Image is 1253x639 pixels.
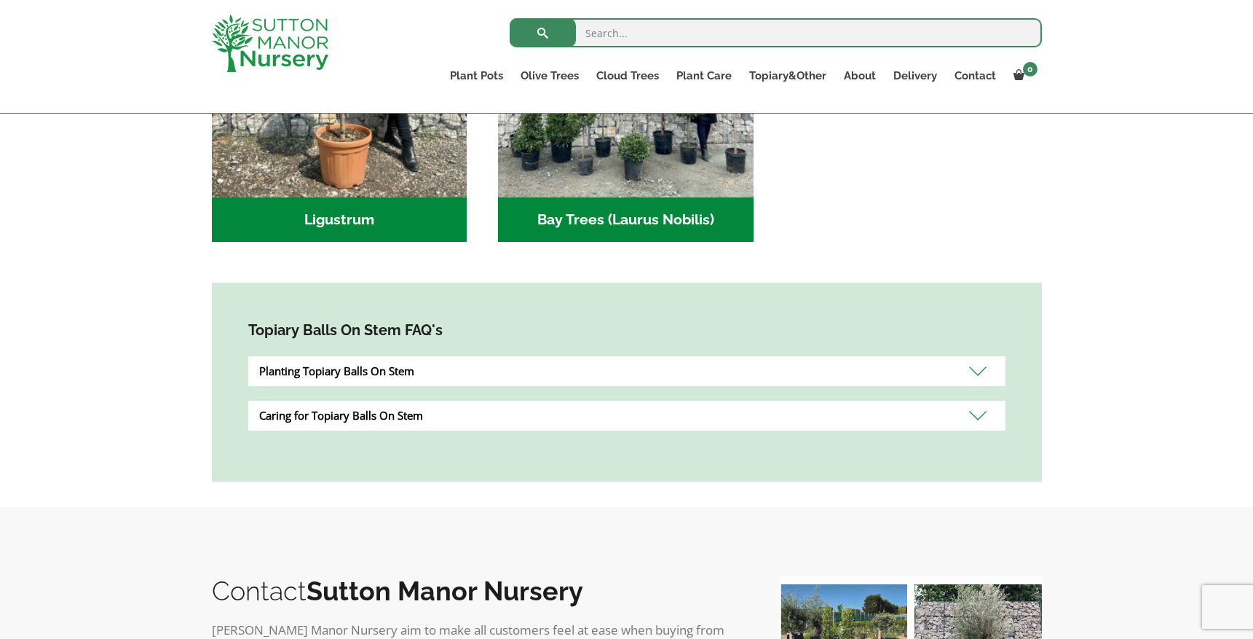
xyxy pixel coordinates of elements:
b: Sutton Manor Nursery [307,576,583,606]
div: Caring for Topiary Balls On Stem [248,401,1005,431]
input: Search... [510,18,1042,47]
h2: Bay Trees (Laurus Nobilis) [498,197,754,243]
a: About [835,66,885,86]
a: 0 [1005,66,1042,86]
a: Delivery [885,66,946,86]
h4: Topiary Balls On Stem FAQ's [248,319,1005,342]
div: Planting Topiary Balls On Stem [248,356,1005,386]
a: Cloud Trees [588,66,668,86]
a: Plant Pots [441,66,512,86]
img: logo [212,15,328,72]
h2: Contact [212,576,751,606]
a: Contact [946,66,1005,86]
span: 0 [1023,62,1037,77]
a: Topiary&Other [740,66,835,86]
a: Plant Care [668,66,740,86]
h2: Ligustrum [212,197,467,243]
a: Olive Trees [512,66,588,86]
